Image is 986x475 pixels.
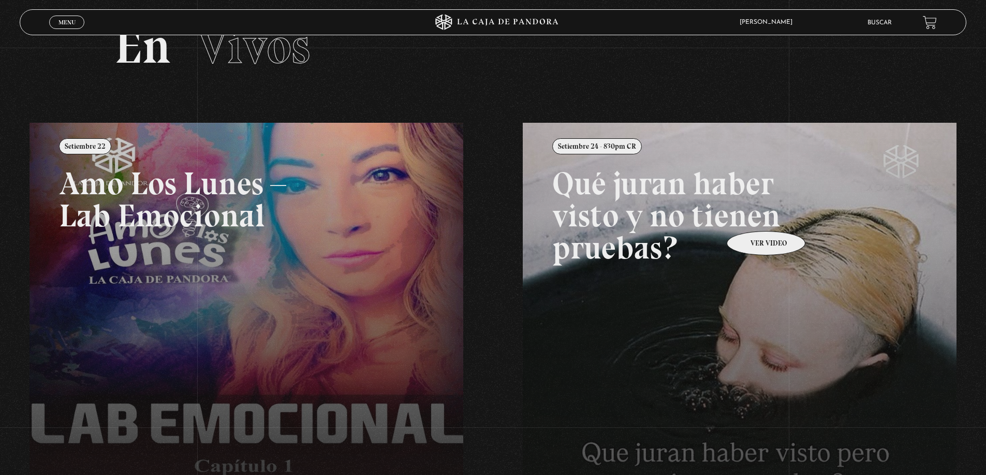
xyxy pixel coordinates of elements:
span: Cerrar [55,28,79,35]
span: [PERSON_NAME] [734,19,803,25]
a: Buscar [867,20,892,26]
span: Menu [58,19,76,25]
span: Vivos [197,17,310,76]
h2: En [114,22,872,71]
a: View your shopping cart [923,16,937,30]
